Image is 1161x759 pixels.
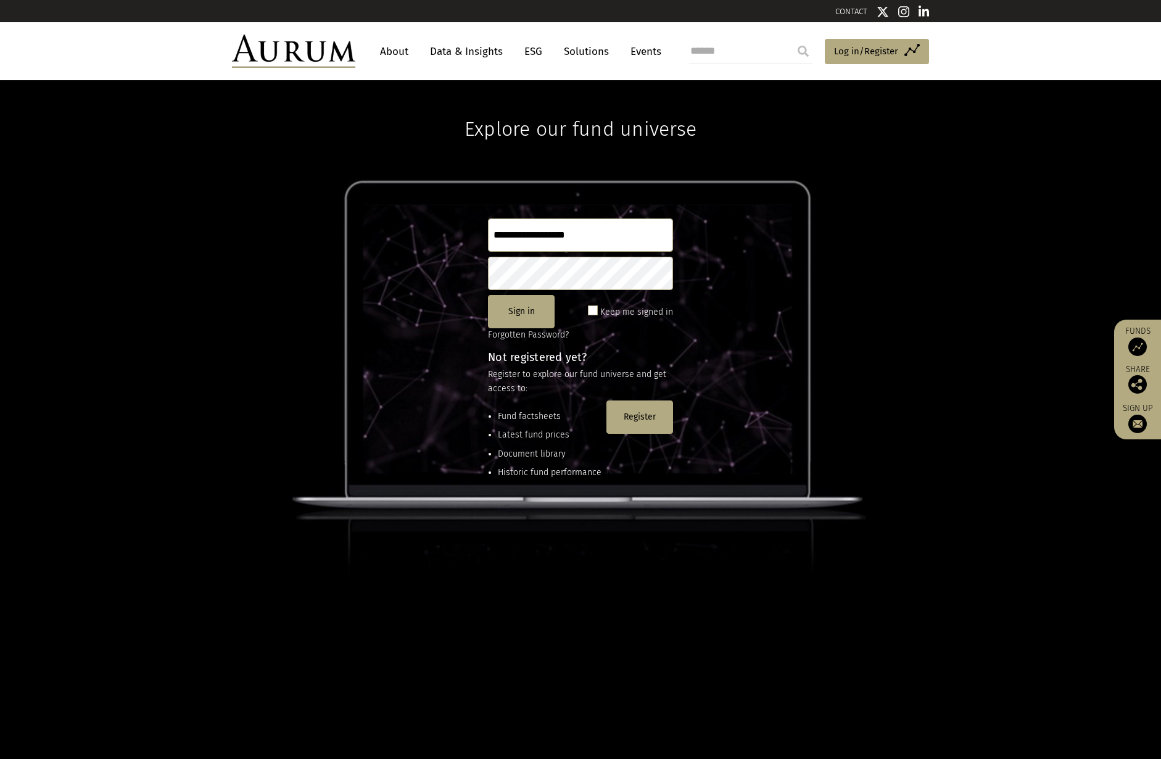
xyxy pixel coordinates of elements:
[1120,403,1155,433] a: Sign up
[498,428,601,442] li: Latest fund prices
[488,295,555,328] button: Sign in
[898,6,909,18] img: Instagram icon
[232,35,355,68] img: Aurum
[488,330,569,340] a: Forgotten Password?
[498,466,601,479] li: Historic fund performance
[1128,415,1147,433] img: Sign up to our newsletter
[1128,375,1147,394] img: Share this post
[518,40,548,63] a: ESG
[600,305,673,320] label: Keep me signed in
[488,352,673,363] h4: Not registered yet?
[791,39,816,64] input: Submit
[835,7,867,16] a: CONTACT
[1120,326,1155,356] a: Funds
[424,40,509,63] a: Data & Insights
[606,400,673,434] button: Register
[465,80,696,141] h1: Explore our fund universe
[624,40,661,63] a: Events
[1120,365,1155,394] div: Share
[374,40,415,63] a: About
[877,6,889,18] img: Twitter icon
[488,368,673,396] p: Register to explore our fund universe and get access to:
[558,40,615,63] a: Solutions
[834,44,898,59] span: Log in/Register
[498,447,601,461] li: Document library
[825,39,929,65] a: Log in/Register
[919,6,930,18] img: Linkedin icon
[498,410,601,423] li: Fund factsheets
[1128,338,1147,356] img: Access Funds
